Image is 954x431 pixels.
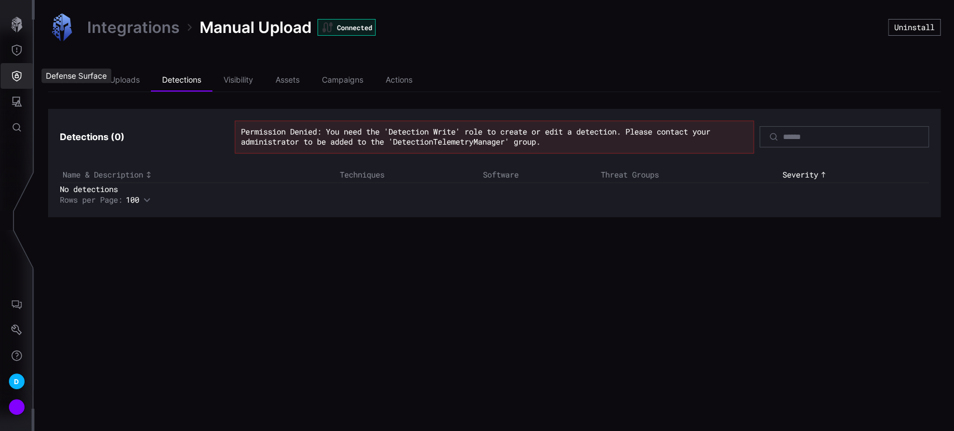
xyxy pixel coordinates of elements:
div: Defense Surface [41,69,111,83]
div: Connected [317,19,376,36]
span: D [14,376,19,387]
span: Permission Denied: You need the 'Detection Write' role to create or edit a detection. Please cont... [241,126,710,147]
li: Campaigns [311,69,374,92]
li: Actions [374,69,424,92]
li: Assets [264,69,311,92]
div: Toggle sort direction [63,170,334,180]
span: Rows per Page: [60,195,122,205]
button: Uninstall [888,19,941,36]
li: Visibility [212,69,264,92]
h3: Detections ( 0 ) [60,131,229,143]
li: Uploads [98,69,151,92]
button: D [1,368,33,394]
th: Software [480,167,598,183]
img: Manual Upload [48,13,76,41]
span: No detections [60,184,118,194]
th: Techniques [337,167,480,183]
li: Detections [151,69,212,92]
a: Integrations [87,17,179,37]
button: 100 [125,194,151,205]
div: Toggle sort direction [782,170,926,180]
span: Manual Upload [200,17,312,37]
th: Threat Groups [598,167,780,183]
